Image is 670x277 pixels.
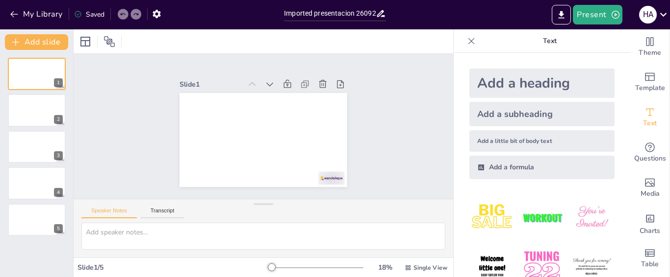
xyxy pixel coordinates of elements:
[630,65,670,100] div: Add ready made slides
[469,102,615,126] div: Add a subheading
[479,29,620,53] p: Text
[469,69,615,98] div: Add a heading
[5,34,68,50] button: Add slide
[573,5,622,24] button: Present
[569,195,615,240] img: 3.jpeg
[54,151,63,160] div: 3
[469,195,515,240] img: 1.jpeg
[8,204,66,236] div: 5
[8,58,66,90] div: 1
[413,264,447,272] span: Single View
[81,208,137,218] button: Speaker Notes
[630,135,670,170] div: Get real-time input from your audience
[77,34,93,49] div: Layout
[469,130,615,152] div: Add a little bit of body text
[635,83,665,93] span: Template
[8,131,66,163] div: 3
[141,208,184,218] button: Transcript
[641,188,660,199] span: Media
[103,36,115,47] span: Position
[639,47,661,58] span: Theme
[630,29,670,65] div: Change the overall theme
[54,115,63,124] div: 2
[7,6,67,22] button: My Library
[8,167,66,199] div: 4
[630,170,670,206] div: Add images, graphics, shapes or video
[226,36,278,84] div: Slide 1
[634,153,666,164] span: Questions
[643,118,657,129] span: Text
[641,259,659,270] span: Table
[54,78,63,87] div: 1
[639,5,657,24] button: H A
[54,188,63,197] div: 4
[630,206,670,241] div: Add charts and graphs
[469,156,615,179] div: Add a formula
[77,263,269,272] div: Slide 1 / 5
[630,241,670,276] div: Add a table
[640,226,660,236] span: Charts
[54,224,63,233] div: 5
[8,94,66,126] div: 2
[284,6,376,21] input: Insert title
[639,6,657,23] div: H A
[519,195,565,240] img: 2.jpeg
[552,5,571,24] button: Export to PowerPoint
[74,10,104,19] div: Saved
[373,263,397,272] div: 18 %
[630,100,670,135] div: Add text boxes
